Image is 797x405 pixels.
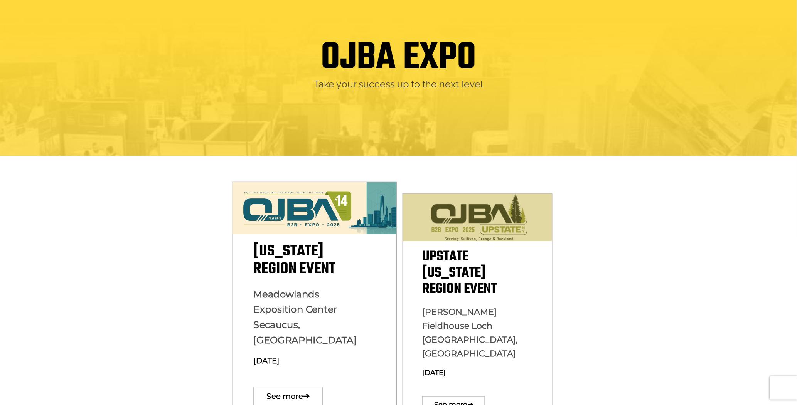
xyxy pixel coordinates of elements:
[253,356,279,366] span: [DATE]
[135,78,663,91] h2: Take your success up to the next level
[321,39,476,78] h1: OJBA EXPO
[253,289,356,346] span: Meadowlands Exposition Center Secaucus, [GEOGRAPHIC_DATA]
[422,368,446,377] span: [DATE]
[253,239,335,281] span: [US_STATE] Region Event
[422,246,497,300] span: Upstate [US_STATE] Region Event
[422,307,518,359] span: [PERSON_NAME] Fieldhouse Loch [GEOGRAPHIC_DATA], [GEOGRAPHIC_DATA]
